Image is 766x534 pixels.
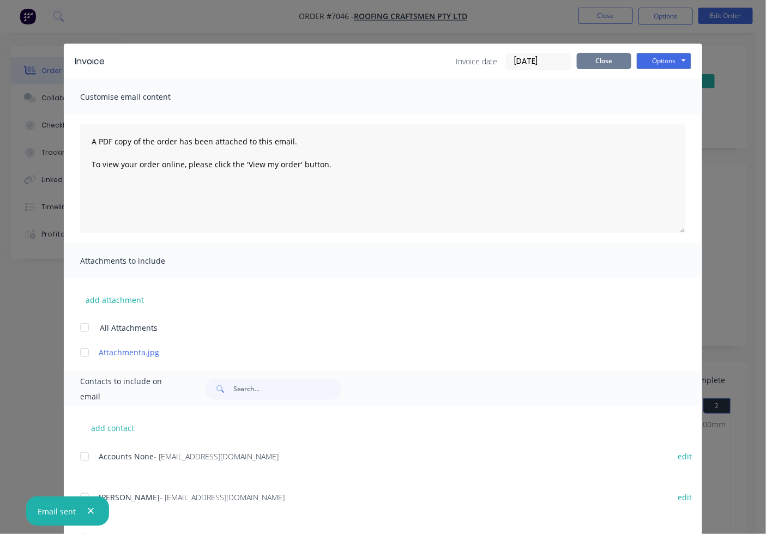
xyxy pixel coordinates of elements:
a: Attachmenta.jpg [99,347,659,358]
input: Search... [233,378,341,400]
span: Accounts None [99,451,154,462]
button: Options [637,53,691,69]
span: - [EMAIL_ADDRESS][DOMAIN_NAME] [160,492,285,502]
span: - [EMAIL_ADDRESS][DOMAIN_NAME] [154,451,279,462]
button: edit [672,449,699,464]
button: edit [672,490,699,505]
button: add attachment [80,292,149,308]
span: Customise email content [80,89,200,105]
span: All Attachments [100,322,158,333]
div: Email sent [38,506,76,517]
button: Close [577,53,631,69]
div: Invoice [75,55,105,68]
span: Contacts to include on email [80,374,178,404]
span: Invoice date [456,56,497,67]
textarea: A PDF copy of the order has been attached to this email. To view your order online, please click ... [80,124,686,233]
button: add contact [80,420,146,436]
span: Attachments to include [80,253,200,269]
span: [PERSON_NAME] [99,492,160,502]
